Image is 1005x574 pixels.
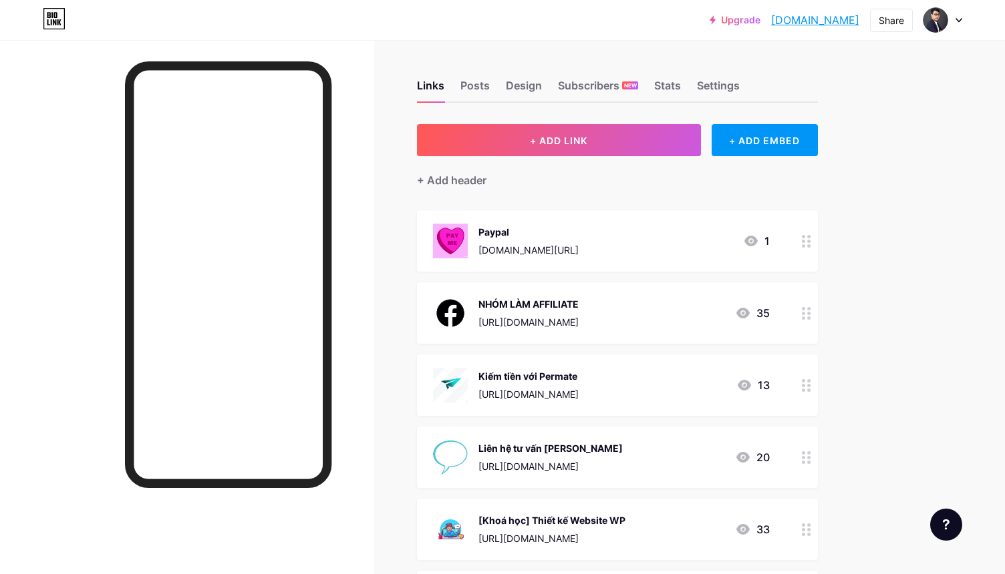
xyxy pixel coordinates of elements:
[735,305,770,321] div: 35
[478,243,579,257] div: [DOMAIN_NAME][URL]
[478,459,623,473] div: [URL][DOMAIN_NAME]
[654,77,681,101] div: Stats
[506,77,542,101] div: Design
[710,15,760,25] a: Upgrade
[530,135,587,146] span: + ADD LINK
[478,225,579,239] div: Paypal
[417,172,486,188] div: + Add header
[735,521,770,537] div: 33
[417,124,701,156] button: + ADD LINK
[460,77,490,101] div: Posts
[624,81,637,89] span: NEW
[417,77,444,101] div: Links
[923,7,948,33] img: hoanglongteam
[736,377,770,393] div: 13
[743,233,770,249] div: 1
[478,531,625,545] div: [URL][DOMAIN_NAME]
[558,77,638,101] div: Subscribers
[735,449,770,465] div: 20
[478,387,579,401] div: [URL][DOMAIN_NAME]
[478,297,579,311] div: NHÓM LÀM AFFILIATE
[771,12,859,28] a: [DOMAIN_NAME]
[478,369,579,383] div: Kiếm tiền với Permate
[433,224,468,258] img: Paypal
[433,296,468,330] img: NHÓM LÀM AFFILIATE
[478,441,623,455] div: Liên hệ tư vấn [PERSON_NAME]
[712,124,818,156] div: + ADD EMBED
[478,513,625,527] div: [Khoá học] Thiết kế Website WP
[879,13,904,27] div: Share
[433,368,468,402] img: Kiếm tiền với Permate
[478,315,579,329] div: [URL][DOMAIN_NAME]
[697,77,740,101] div: Settings
[433,512,468,547] img: [Khoá học] Thiết kế Website WP
[433,440,468,475] img: Liên hệ tư vấn Zalo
